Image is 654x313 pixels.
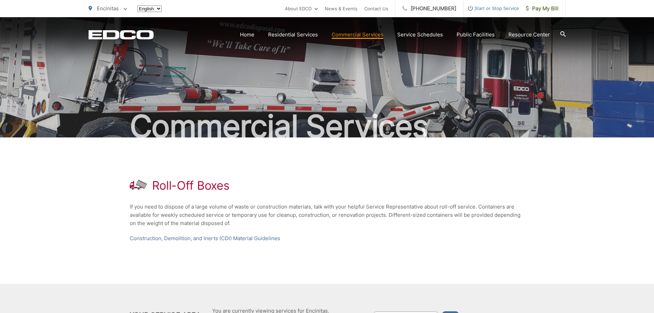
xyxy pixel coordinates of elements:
[526,4,559,13] span: Pay My Bill
[364,4,388,13] a: Contact Us
[152,179,230,192] h1: Roll-Off Boxes
[325,4,357,13] a: News & Events
[137,5,162,12] select: Select a language
[240,31,254,39] a: Home
[97,5,119,12] span: Encinitas
[508,31,550,39] a: Resource Center
[332,31,383,39] a: Commercial Services
[130,203,525,227] p: If you need to dispose of a large volume of waste or construction materials, talk with your helpf...
[130,234,280,243] a: Construction, Demolition, and Inerts (CDI) Material Guidelines
[285,4,318,13] a: About EDCO
[89,30,154,40] a: EDCD logo. Return to the homepage.
[268,31,318,39] a: Residential Services
[397,31,443,39] a: Service Schedules
[457,31,495,39] a: Public Facilities
[89,109,566,144] h2: Commercial Services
